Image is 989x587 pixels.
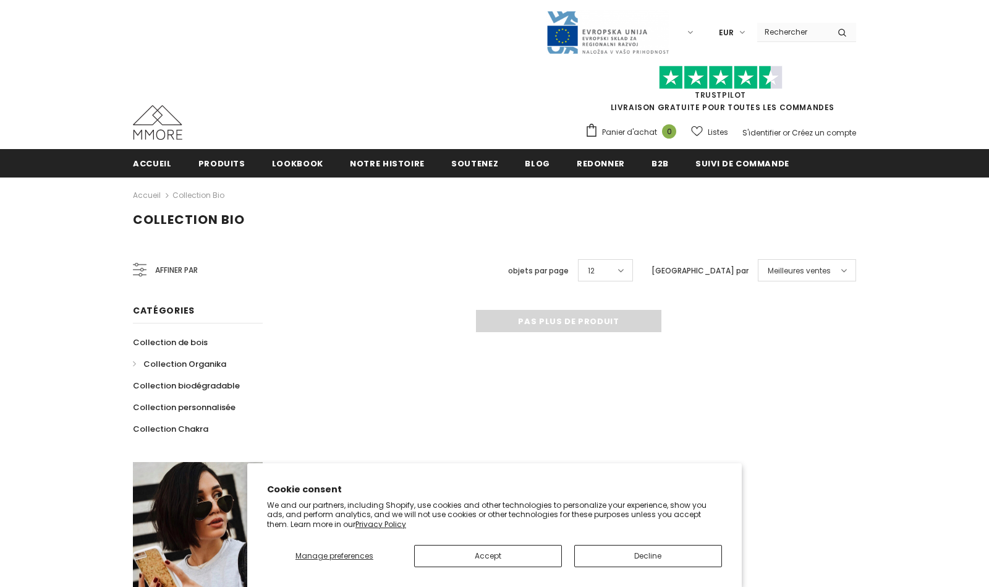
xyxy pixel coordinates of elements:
[267,500,722,529] p: We and our partners, including Shopify, use cookies and other technologies to personalize your ex...
[783,127,790,138] span: or
[172,190,224,200] a: Collection Bio
[133,423,208,435] span: Collection Chakra
[708,126,728,139] span: Listes
[546,10,669,55] img: Javni Razpis
[585,71,856,113] span: LIVRAISON GRATUITE POUR TOUTES LES COMMANDES
[757,23,828,41] input: Search Site
[546,27,669,37] a: Javni Razpis
[133,418,208,440] a: Collection Chakra
[272,158,323,169] span: Lookbook
[133,401,236,413] span: Collection personnalisée
[133,380,240,392] span: Collection biodégradable
[451,158,498,169] span: soutenez
[695,149,789,177] a: Suivi de commande
[652,158,669,169] span: B2B
[768,265,831,277] span: Meilleures ventes
[133,188,161,203] a: Accueil
[585,123,682,142] a: Panier d'achat 0
[355,519,406,529] a: Privacy Policy
[742,127,781,138] a: S'identifier
[577,149,625,177] a: Redonner
[155,264,198,277] span: Affiner par
[792,127,856,138] a: Créez un compte
[574,545,722,567] button: Decline
[267,483,722,496] h2: Cookie consent
[525,149,550,177] a: Blog
[198,149,245,177] a: Produits
[350,158,425,169] span: Notre histoire
[133,158,172,169] span: Accueil
[295,551,373,561] span: Manage preferences
[133,332,208,353] a: Collection de bois
[652,149,669,177] a: B2B
[652,265,749,277] label: [GEOGRAPHIC_DATA] par
[695,158,789,169] span: Suivi de commande
[662,124,676,139] span: 0
[133,336,208,348] span: Collection de bois
[133,353,226,375] a: Collection Organika
[691,121,728,143] a: Listes
[588,265,595,277] span: 12
[267,545,402,567] button: Manage preferences
[602,126,657,139] span: Panier d'achat
[133,105,182,140] img: Cas MMORE
[133,304,195,317] span: Catégories
[525,158,550,169] span: Blog
[577,158,625,169] span: Redonner
[414,545,562,567] button: Accept
[350,149,425,177] a: Notre histoire
[659,66,783,90] img: Faites confiance aux étoiles pilotes
[133,211,245,228] span: Collection Bio
[508,265,569,277] label: objets par page
[133,149,172,177] a: Accueil
[695,90,746,100] a: TrustPilot
[133,396,236,418] a: Collection personnalisée
[143,358,226,370] span: Collection Organika
[133,375,240,396] a: Collection biodégradable
[272,149,323,177] a: Lookbook
[451,149,498,177] a: soutenez
[198,158,245,169] span: Produits
[719,27,734,39] span: EUR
